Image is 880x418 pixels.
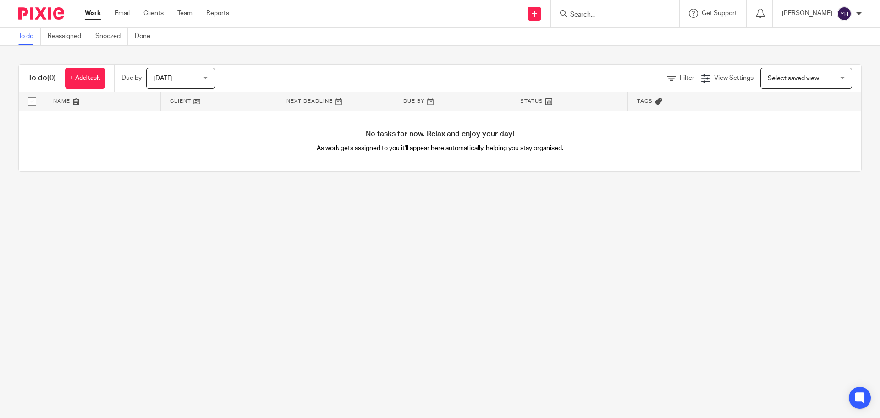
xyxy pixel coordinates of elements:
[65,68,105,89] a: + Add task
[782,9,832,18] p: [PERSON_NAME]
[154,75,173,82] span: [DATE]
[177,9,192,18] a: Team
[768,75,819,82] span: Select saved view
[18,7,64,20] img: Pixie
[121,73,142,83] p: Due by
[18,28,41,45] a: To do
[569,11,652,19] input: Search
[85,9,101,18] a: Work
[680,75,694,81] span: Filter
[135,28,157,45] a: Done
[637,99,653,104] span: Tags
[702,10,737,17] span: Get Support
[230,144,651,153] p: As work gets assigned to you it'll appear here automatically, helping you stay organised.
[143,9,164,18] a: Clients
[837,6,852,21] img: svg%3E
[95,28,128,45] a: Snoozed
[714,75,753,81] span: View Settings
[47,74,56,82] span: (0)
[206,9,229,18] a: Reports
[28,73,56,83] h1: To do
[48,28,88,45] a: Reassigned
[19,129,861,139] h4: No tasks for now. Relax and enjoy your day!
[115,9,130,18] a: Email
